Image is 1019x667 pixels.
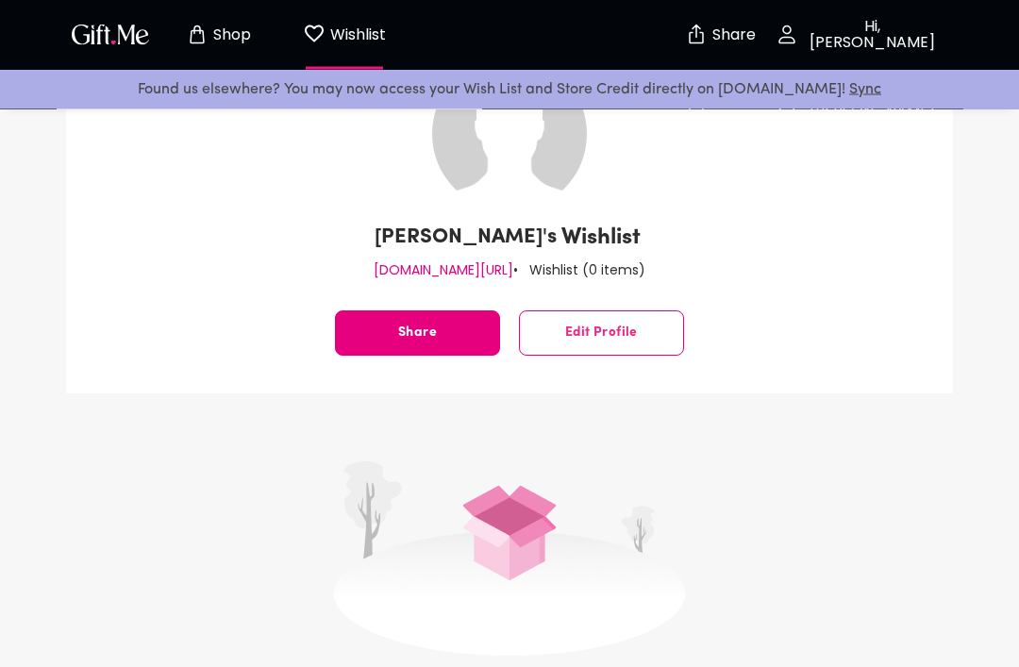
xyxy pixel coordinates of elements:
[685,24,708,46] img: secure
[432,58,587,212] img: Guest 314710
[209,27,251,43] p: Shop
[66,24,155,46] button: GiftMe Logo
[292,5,396,65] button: Wishlist page
[326,23,386,47] p: Wishlist
[687,2,753,68] button: Share
[334,462,685,657] img: Wishlist is Empty
[764,5,953,65] button: Hi, [PERSON_NAME]
[798,19,942,51] p: Hi, [PERSON_NAME]
[335,311,500,357] button: Share
[375,224,557,254] p: [PERSON_NAME]'s
[519,311,684,357] button: Edit Profile
[708,27,756,43] p: Share
[513,258,645,283] p: • Wishlist ( 0 items )
[374,258,513,283] p: [DOMAIN_NAME][URL]
[166,5,270,65] button: Store page
[15,77,1004,102] p: Found us elsewhere? You may now access your Wish List and Store Credit directly on [DOMAIN_NAME]!
[561,224,641,254] p: Wishlist
[849,82,881,97] a: Sync
[68,21,153,48] img: GiftMe Logo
